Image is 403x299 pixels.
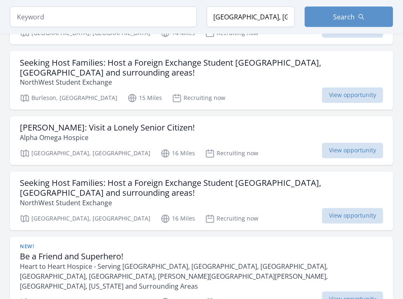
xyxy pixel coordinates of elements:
h3: Seeking Host Families: Host a Foreign Exchange Student [GEOGRAPHIC_DATA], [GEOGRAPHIC_DATA] and s... [20,178,383,198]
p: Alpha Omega Hospice [20,133,195,143]
p: Heart to Heart Hospice - Serving [GEOGRAPHIC_DATA], [GEOGRAPHIC_DATA], [GEOGRAPHIC_DATA], [GEOGRA... [20,262,383,292]
p: NorthWest Student Exchange [20,78,383,88]
h3: [PERSON_NAME]: Visit a Lonely Senior Citizen! [20,123,195,133]
button: Search [305,7,393,27]
p: 15 Miles [127,93,162,103]
a: [PERSON_NAME]: Visit a Lonely Senior Citizen! Alpha Omega Hospice [GEOGRAPHIC_DATA], [GEOGRAPHIC_... [10,116,393,165]
a: Seeking Host Families: Host a Foreign Exchange Student [GEOGRAPHIC_DATA], [GEOGRAPHIC_DATA] and s... [10,172,393,230]
input: Location [207,7,295,27]
span: View opportunity [322,143,383,159]
span: View opportunity [322,208,383,224]
h3: Be a Friend and Superhero! [20,252,383,262]
p: [GEOGRAPHIC_DATA], [GEOGRAPHIC_DATA] [20,214,150,224]
a: Seeking Host Families: Host a Foreign Exchange Student [GEOGRAPHIC_DATA], [GEOGRAPHIC_DATA] and s... [10,51,393,110]
span: Search [333,12,355,22]
p: [GEOGRAPHIC_DATA], [GEOGRAPHIC_DATA] [20,149,150,159]
p: Recruiting now [205,149,258,159]
span: View opportunity [322,88,383,103]
p: Recruiting now [172,93,225,103]
p: Burleson, [GEOGRAPHIC_DATA] [20,93,117,103]
p: 16 Miles [160,214,195,224]
h3: Seeking Host Families: Host a Foreign Exchange Student [GEOGRAPHIC_DATA], [GEOGRAPHIC_DATA] and s... [20,58,383,78]
span: New! [20,244,34,250]
p: NorthWest Student Exchange [20,198,383,208]
p: 16 Miles [160,149,195,159]
input: Keyword [10,7,197,27]
p: Recruiting now [205,214,258,224]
